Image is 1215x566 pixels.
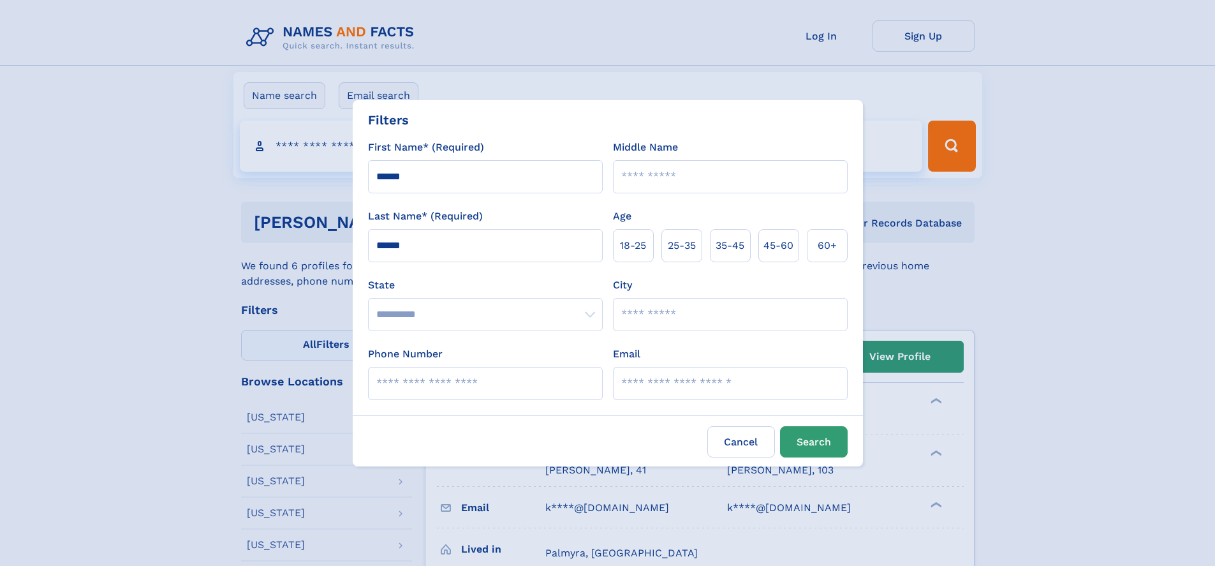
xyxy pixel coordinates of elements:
[668,238,696,253] span: 25‑35
[368,209,483,224] label: Last Name* (Required)
[613,209,631,224] label: Age
[818,238,837,253] span: 60+
[368,346,443,362] label: Phone Number
[620,238,646,253] span: 18‑25
[613,346,640,362] label: Email
[763,238,793,253] span: 45‑60
[716,238,744,253] span: 35‑45
[613,140,678,155] label: Middle Name
[780,426,848,458] button: Search
[707,426,775,458] label: Cancel
[368,278,603,293] label: State
[613,278,632,293] label: City
[368,110,409,130] div: Filters
[368,140,484,155] label: First Name* (Required)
